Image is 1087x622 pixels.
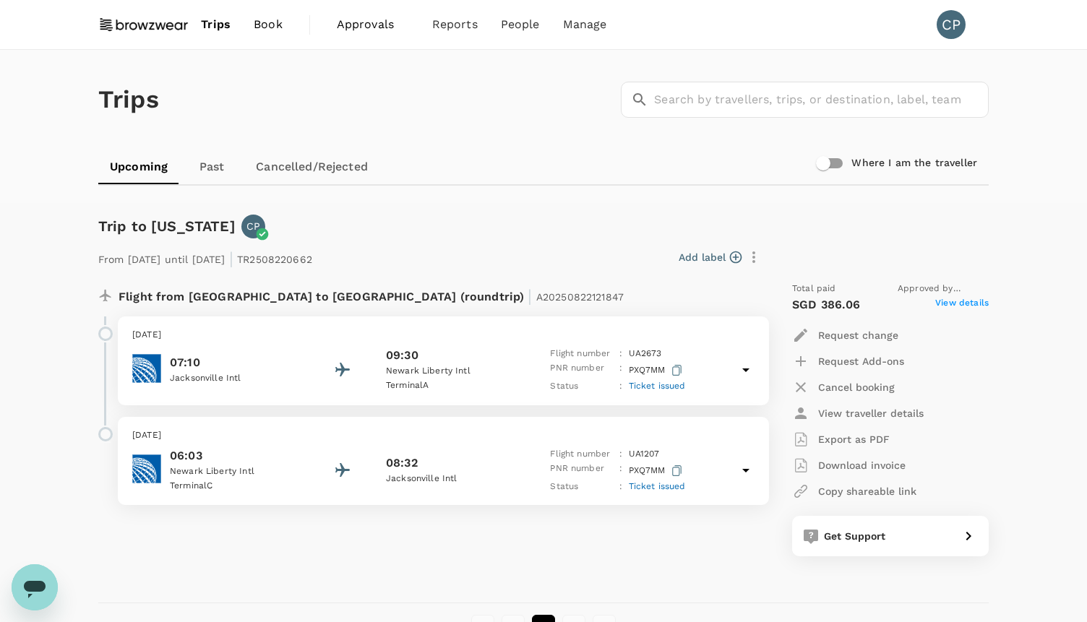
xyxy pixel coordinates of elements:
p: PXQ7MM [629,462,685,480]
p: Flight number [550,347,614,361]
span: Book [254,16,283,33]
p: Newark Liberty Intl [170,465,300,479]
p: Terminal C [170,479,300,493]
span: A20250822121847 [536,291,624,303]
p: Request Add-ons [818,354,904,368]
p: Download invoice [818,458,906,472]
input: Search by travellers, trips, or destination, label, team [654,82,989,118]
div: CP [937,10,966,39]
p: Flight number [550,447,614,462]
span: Manage [563,16,607,33]
span: | [528,286,532,306]
p: [DATE] [132,428,755,443]
button: Copy shareable link [792,478,916,504]
h6: Where I am the traveller [851,155,977,171]
p: : [619,462,622,480]
p: SGD 386.06 [792,296,861,314]
p: 09:30 [386,347,418,364]
p: 08:32 [386,454,418,472]
p: 07:10 [170,354,300,371]
img: United Airlines [132,454,161,483]
p: Copy shareable link [818,484,916,498]
span: View details [935,296,989,314]
a: Cancelled/Rejected [244,150,379,184]
span: People [501,16,540,33]
img: Browzwear Solutions Pte Ltd [98,9,189,40]
p: Jacksonville Intl [386,472,516,486]
p: : [619,447,622,462]
p: : [619,347,622,361]
p: Status [550,379,614,394]
p: CP [246,219,260,233]
p: PNR number [550,462,614,480]
p: Newark Liberty Intl [386,364,516,379]
span: | [229,249,233,269]
button: Request Add-ons [792,348,904,374]
p: PXQ7MM [629,361,685,379]
p: UA 2673 [629,347,662,361]
span: Approved by [898,282,989,296]
p: Terminal A [386,379,516,393]
h6: Trip to [US_STATE] [98,215,236,238]
p: View traveller details [818,406,924,420]
span: Trips [201,16,231,33]
span: Ticket issued [629,381,686,391]
p: Jacksonville Intl [170,371,300,386]
p: Request change [818,328,898,342]
button: Cancel booking [792,374,895,400]
button: Request change [792,322,898,348]
p: PNR number [550,361,614,379]
span: Ticket issued [629,481,686,491]
span: Total paid [792,282,836,296]
span: Approvals [337,16,409,33]
a: Upcoming [98,150,179,184]
button: Export as PDF [792,426,890,452]
p: Export as PDF [818,432,890,446]
span: Reports [432,16,478,33]
p: : [619,480,622,494]
p: 06:03 [170,447,300,465]
p: [DATE] [132,328,755,342]
p: : [619,379,622,394]
p: From [DATE] until [DATE] TR2508220662 [98,244,312,270]
h1: Trips [98,50,159,150]
p: UA 1207 [629,447,660,462]
button: Download invoice [792,452,906,478]
a: Past [179,150,244,184]
p: Cancel booking [818,380,895,394]
img: United Airlines [132,354,161,383]
span: Get Support [824,530,886,542]
button: Add label [679,250,742,264]
p: : [619,361,622,379]
button: View traveller details [792,400,924,426]
p: Flight from [GEOGRAPHIC_DATA] to [GEOGRAPHIC_DATA] (roundtrip) [119,282,624,308]
iframe: Button to launch messaging window [12,564,58,610]
p: Status [550,480,614,494]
